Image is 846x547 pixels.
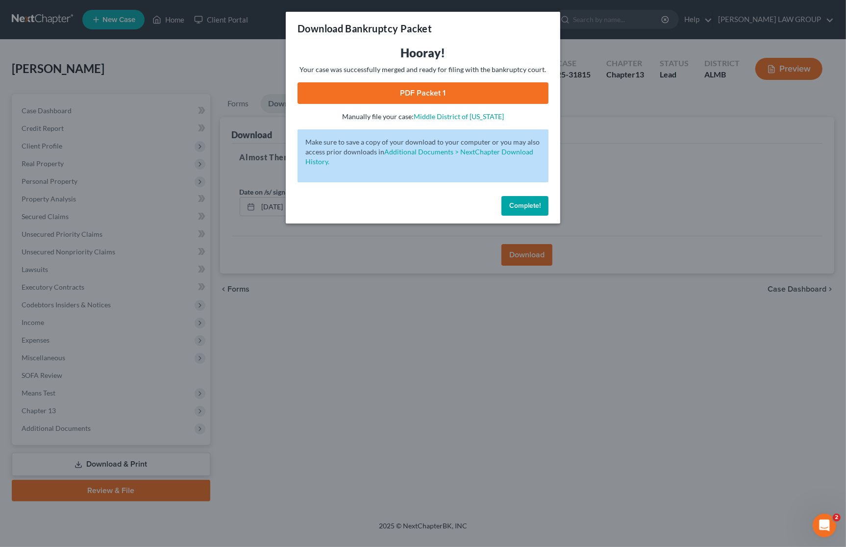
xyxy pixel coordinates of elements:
[509,201,541,210] span: Complete!
[298,82,548,104] a: PDF Packet 1
[833,514,841,522] span: 2
[298,112,548,122] p: Manually file your case:
[305,137,541,167] p: Make sure to save a copy of your download to your computer or you may also access prior downloads in
[298,65,548,75] p: Your case was successfully merged and ready for filing with the bankruptcy court.
[414,112,504,121] a: Middle District of [US_STATE]
[305,148,533,166] a: Additional Documents > NextChapter Download History.
[298,45,548,61] h3: Hooray!
[298,22,432,35] h3: Download Bankruptcy Packet
[813,514,836,537] iframe: Intercom live chat
[501,196,548,216] button: Complete!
